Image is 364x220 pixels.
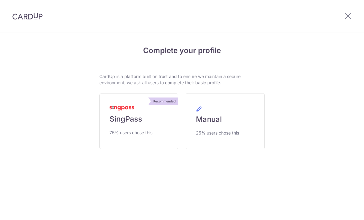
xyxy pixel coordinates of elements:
span: 25% users chose this [196,129,239,137]
span: 75% users chose this [110,129,152,136]
span: SingPass [110,114,142,124]
a: Manual 25% users chose this [186,93,265,149]
span: Manual [196,114,222,124]
img: CardUp [12,12,43,20]
p: CardUp is a platform built on trust and to ensure we maintain a secure environment, we ask all us... [99,73,265,86]
h4: Complete your profile [99,45,265,56]
img: MyInfoLogo [110,106,134,110]
a: Recommended SingPass 75% users chose this [99,93,178,149]
div: Recommended [151,98,178,105]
